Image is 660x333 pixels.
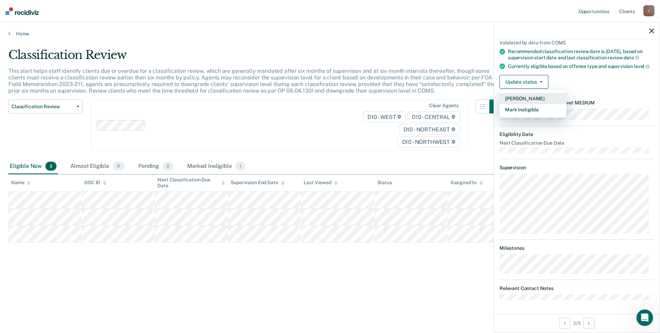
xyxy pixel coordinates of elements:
div: Assigned to [450,180,483,186]
span: 2 [163,162,173,171]
div: Status [377,180,392,186]
div: Classification Review [8,48,503,68]
span: date [624,55,639,60]
dt: Next Classification Due Date [500,140,654,146]
iframe: Intercom live chat [636,309,653,326]
div: Pending [137,159,175,174]
div: Validated by data from COMS [500,40,654,46]
dt: Supervision [500,165,654,171]
span: 3 [45,162,57,171]
div: Name [11,180,31,186]
div: DOC ID [84,180,106,186]
span: level [634,63,650,69]
a: Home [8,31,652,37]
p: This alert helps staff identify clients due or overdue for a classification review, which are gen... [8,68,495,94]
div: Currently eligible based on offense type and supervision [508,63,654,69]
div: Clear agents [429,103,459,109]
button: Next Opportunity [583,318,594,329]
div: Last Viewed [304,180,337,186]
div: Supervision End Date [231,180,284,186]
dt: Eligibility Date [500,131,654,137]
span: D10 - NORTHEAST [399,124,460,135]
div: Recommended classification review date is [DATE], based on supervision start date and last classi... [508,49,654,60]
dt: Recommended Supervision Level MEDIUM [500,100,654,106]
button: Update status [500,75,548,89]
button: Mark Ineligible [500,104,566,115]
span: 1 [235,162,245,171]
span: D10 - WEST [363,111,406,122]
dt: Relevant Contact Notes [500,285,654,291]
div: Marked Ineligible [186,159,247,174]
span: 11 [113,162,124,171]
div: Eligible Now [8,159,58,174]
span: • [573,100,575,105]
button: Previous Opportunity [559,318,570,329]
img: Recidiviz [6,7,39,15]
div: 3 / 5 [494,314,660,332]
span: D10 - CENTRAL [407,111,460,122]
div: J [643,5,654,16]
span: D10 - NORTHWEST [398,136,460,147]
div: Next Classification Due Date [157,177,225,189]
span: Classification Review [11,104,74,110]
button: [PERSON_NAME] [500,93,566,104]
dt: Milestones [500,245,654,251]
div: Almost Eligible [69,159,126,174]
